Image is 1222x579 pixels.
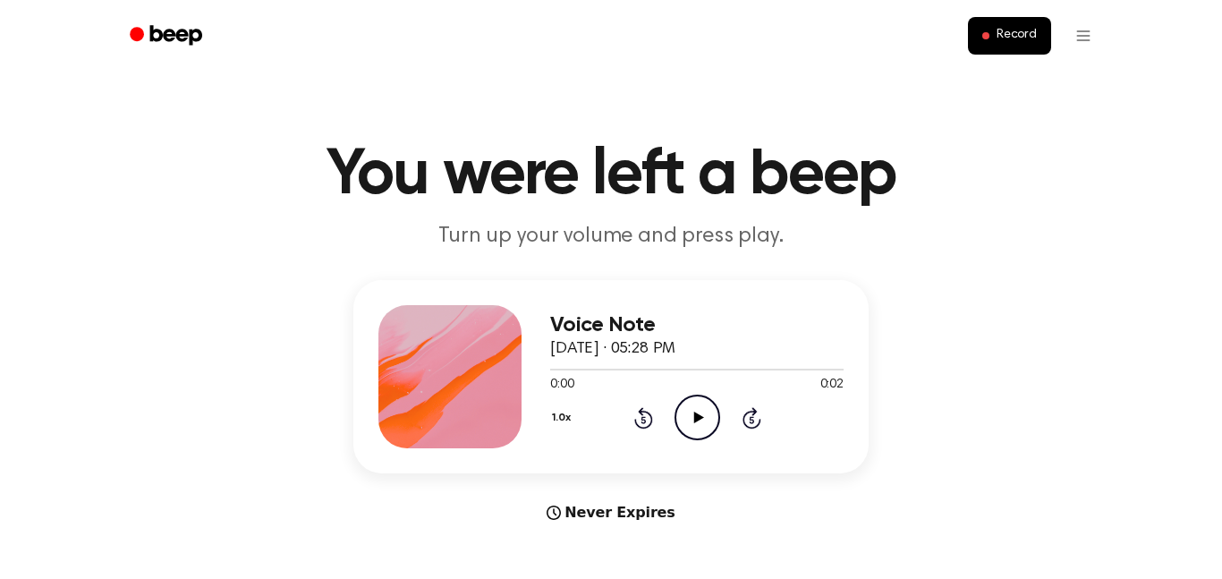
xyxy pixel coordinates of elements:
span: [DATE] · 05:28 PM [550,341,675,357]
span: Record [997,28,1037,44]
button: Record [968,17,1051,55]
p: Turn up your volume and press play. [267,222,955,251]
h1: You were left a beep [153,143,1069,208]
span: 0:00 [550,376,573,395]
div: Never Expires [353,502,869,524]
span: 0:02 [820,376,844,395]
a: Beep [117,19,218,54]
button: Open menu [1062,14,1105,57]
h3: Voice Note [550,313,844,337]
button: 1.0x [550,403,577,433]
